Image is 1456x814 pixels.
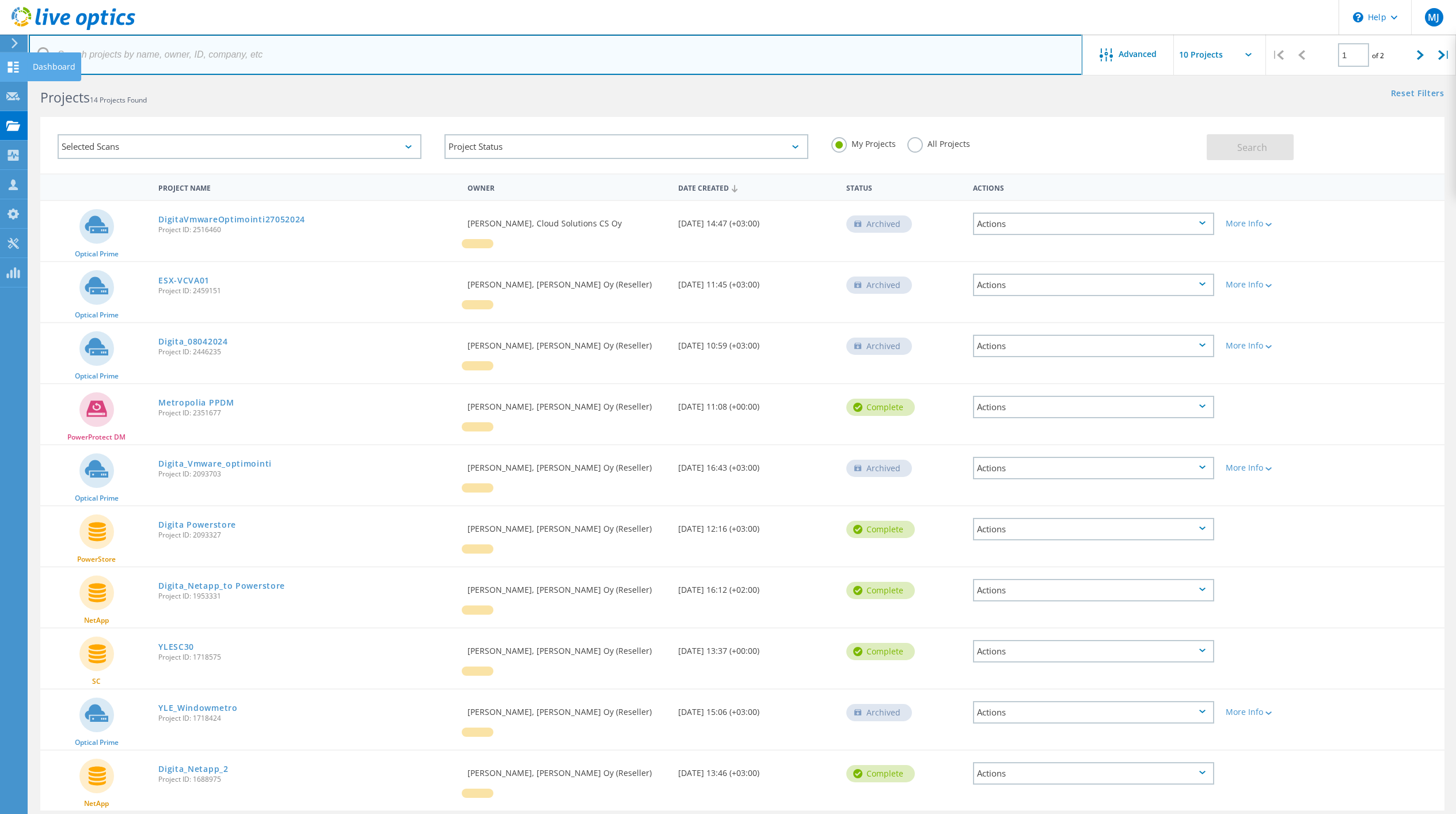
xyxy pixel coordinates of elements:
[158,593,456,600] span: Project ID: 1953331
[462,690,672,728] div: [PERSON_NAME], [PERSON_NAME] Oy (Reseller)
[462,629,672,667] div: [PERSON_NAME], [PERSON_NAME] Oy (Reseller)
[1432,35,1456,75] div: |
[967,176,1220,198] div: Actions
[846,399,915,416] div: Complete
[1226,464,1326,472] div: More Info
[462,751,672,789] div: [PERSON_NAME], [PERSON_NAME] Oy (Reseller)
[158,460,272,468] a: Digita_Vmware_optimointi
[1266,35,1290,75] div: |
[846,643,915,660] div: Complete
[846,338,912,355] div: Archived
[462,506,672,544] div: [PERSON_NAME], [PERSON_NAME] Oy (Reseller)
[973,701,1214,724] div: Actions
[1226,342,1326,350] div: More Info
[907,137,970,148] label: All Projects
[672,629,841,667] div: [DATE] 13:37 (+00:00)
[58,134,421,159] div: Selected Scans
[462,445,672,483] div: [PERSON_NAME], [PERSON_NAME] Oy (Reseller)
[973,335,1214,357] div: Actions
[1372,51,1384,60] span: of 2
[672,323,841,361] div: [DATE] 10:59 (+03:00)
[973,274,1214,296] div: Actions
[846,215,912,233] div: Archived
[158,654,456,661] span: Project ID: 1718575
[973,396,1214,418] div: Actions
[77,556,116,563] span: PowerStore
[158,715,456,722] span: Project ID: 1718424
[12,24,135,32] a: Live Optics Dashboard
[158,287,456,294] span: Project ID: 2459151
[75,312,119,319] span: Optical Prime
[846,582,915,599] div: Complete
[1428,13,1439,22] span: MJ
[158,410,456,417] span: Project ID: 2351677
[672,176,841,198] div: Date Created
[75,495,119,502] span: Optical Prime
[672,690,841,728] div: [DATE] 15:06 (+03:00)
[33,63,75,71] div: Dashboard
[158,226,456,233] span: Project ID: 2516460
[75,251,119,258] span: Optical Prime
[462,176,672,198] div: Owner
[158,643,194,651] a: YLESC30
[462,262,672,300] div: [PERSON_NAME], [PERSON_NAME] Oy (Reseller)
[462,384,672,422] div: [PERSON_NAME], [PERSON_NAME] Oy (Reseller)
[158,765,229,773] a: Digita_Netapp_2
[158,399,234,407] a: Metropolia PPDM
[831,137,896,148] label: My Projects
[92,678,101,685] span: SC
[158,338,228,346] a: Digita_08042024
[973,518,1214,540] div: Actions
[84,800,109,807] span: NetApp
[846,521,915,538] div: Complete
[846,704,912,721] div: Archived
[158,215,305,224] a: DigitaVmwareOptimointi27052024
[1226,708,1326,716] div: More Info
[973,579,1214,601] div: Actions
[462,567,672,605] div: [PERSON_NAME], [PERSON_NAME] Oy (Reseller)
[158,471,456,478] span: Project ID: 2093703
[672,751,841,789] div: [DATE] 13:46 (+03:00)
[462,201,672,239] div: [PERSON_NAME], Cloud Solutions CS Oy
[672,445,841,483] div: [DATE] 16:43 (+03:00)
[1353,12,1363,22] svg: \n
[90,95,147,105] span: 14 Projects Found
[158,582,285,590] a: Digita_Netapp_to Powerstore
[1119,50,1157,58] span: Advanced
[672,506,841,544] div: [DATE] 12:16 (+03:00)
[973,213,1214,235] div: Actions
[67,434,126,441] span: PowerProtect DM
[672,201,841,239] div: [DATE] 14:47 (+03:00)
[1226,219,1326,228] div: More Info
[846,277,912,294] div: Archived
[672,384,841,422] div: [DATE] 11:08 (+00:00)
[846,460,912,477] div: Archived
[973,457,1214,479] div: Actions
[84,617,109,624] span: NetApp
[158,776,456,783] span: Project ID: 1688975
[672,567,841,605] div: [DATE] 16:12 (+02:00)
[29,35,1082,75] input: Search projects by name, owner, ID, company, etc
[158,532,456,539] span: Project ID: 2093327
[158,277,210,285] a: ESX-VCVA01
[973,640,1214,662] div: Actions
[973,762,1214,785] div: Actions
[462,323,672,361] div: [PERSON_NAME], [PERSON_NAME] Oy (Reseller)
[153,176,462,198] div: Project Name
[158,349,456,355] span: Project ID: 2446235
[75,739,119,746] span: Optical Prime
[75,373,119,380] span: Optical Prime
[158,704,238,712] a: YLE_Windowmetro
[846,765,915,782] div: Complete
[1207,134,1294,160] button: Search
[1226,281,1326,289] div: More Info
[158,521,236,529] a: Digita Powerstore
[1391,89,1444,99] a: Reset Filters
[40,88,90,107] b: Projects
[841,176,967,198] div: Status
[672,262,841,300] div: [DATE] 11:45 (+03:00)
[1237,141,1267,154] span: Search
[444,134,808,159] div: Project Status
